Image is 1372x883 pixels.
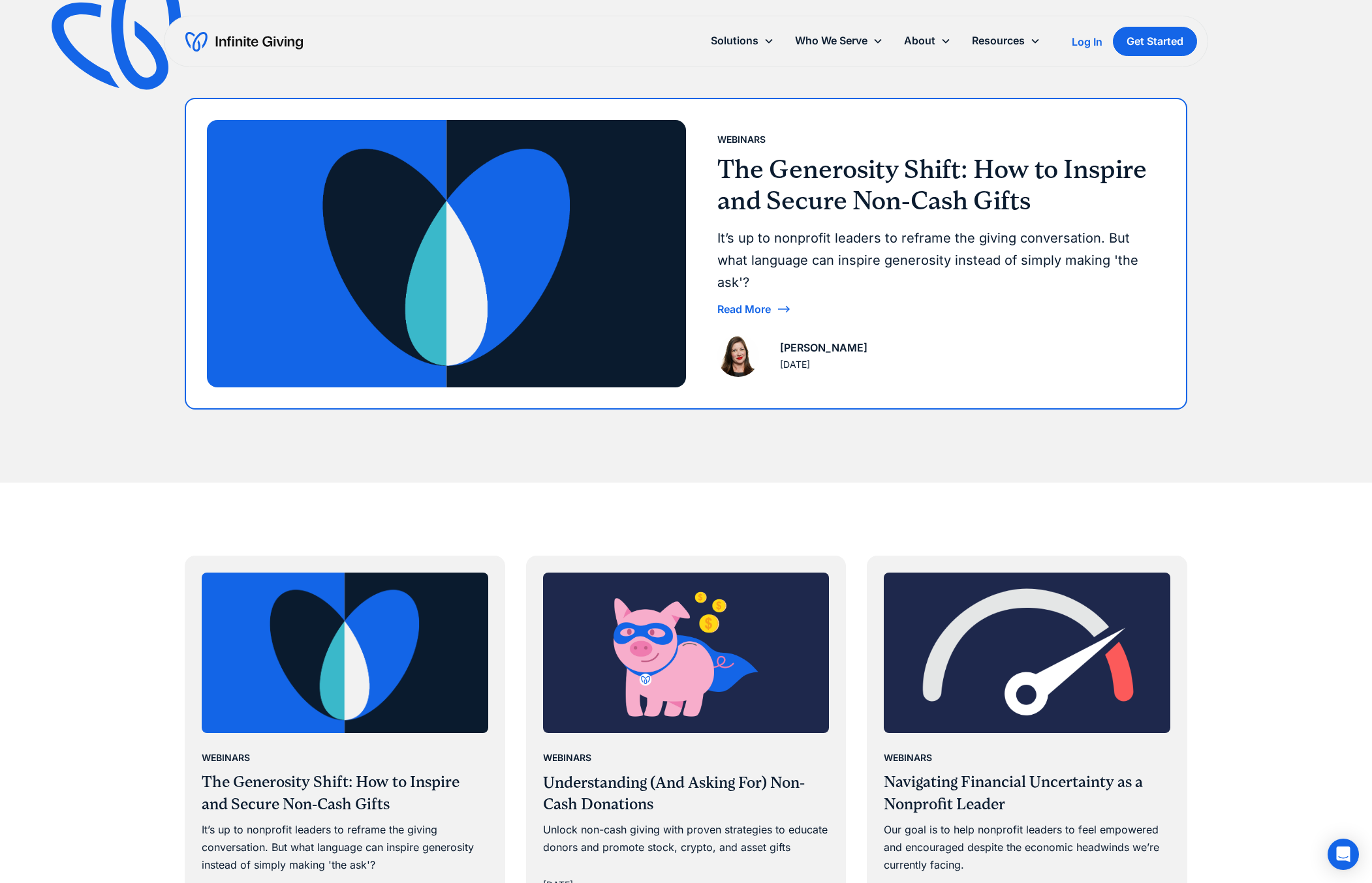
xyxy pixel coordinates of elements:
div: Unlock non-cash giving with proven strategies to educate donors and promote stock, crypto, and as... [543,821,830,856]
div: Log In [1072,37,1102,47]
div: Our goal is to help nonprofit leaders to feel empowered and encouraged despite the economic headw... [884,821,1170,875]
div: Resources [972,32,1025,50]
h3: Understanding (And Asking For) Non-Cash Donations [543,772,830,816]
div: It’s up to nonprofit leaders to reframe the giving conversation. But what language can inspire ge... [717,227,1155,293]
div: Webinars [884,750,932,766]
div: [PERSON_NAME] [780,339,867,357]
div: Webinars [717,132,766,147]
div: Resources [961,27,1051,55]
div: About [904,32,935,50]
div: Read More [717,304,771,314]
h3: The Generosity Shift: How to Inspire and Secure Non-Cash Gifts [202,771,488,815]
div: It’s up to nonprofit leaders to reframe the giving conversation. But what language can inspire ge... [202,821,488,875]
a: Log In [1072,34,1102,50]
a: Get Started [1113,27,1197,56]
h3: The Generosity Shift: How to Inspire and Secure Non-Cash Gifts [717,154,1155,217]
div: Solutions [700,27,785,55]
div: [DATE] [780,357,810,372]
div: Open Intercom Messenger [1328,839,1359,870]
div: Solutions [711,32,758,50]
div: About [894,27,961,55]
div: Who We Serve [785,27,894,55]
a: WebinarsThe Generosity Shift: How to Inspire and Secure Non-Cash GiftsIt’s up to nonprofit leader... [186,99,1186,408]
a: home [185,31,303,52]
h3: Navigating Financial Uncertainty as a Nonprofit Leader [884,771,1170,815]
div: Webinars [543,750,591,766]
div: Who We Serve [795,32,867,50]
div: Webinars [202,750,250,766]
